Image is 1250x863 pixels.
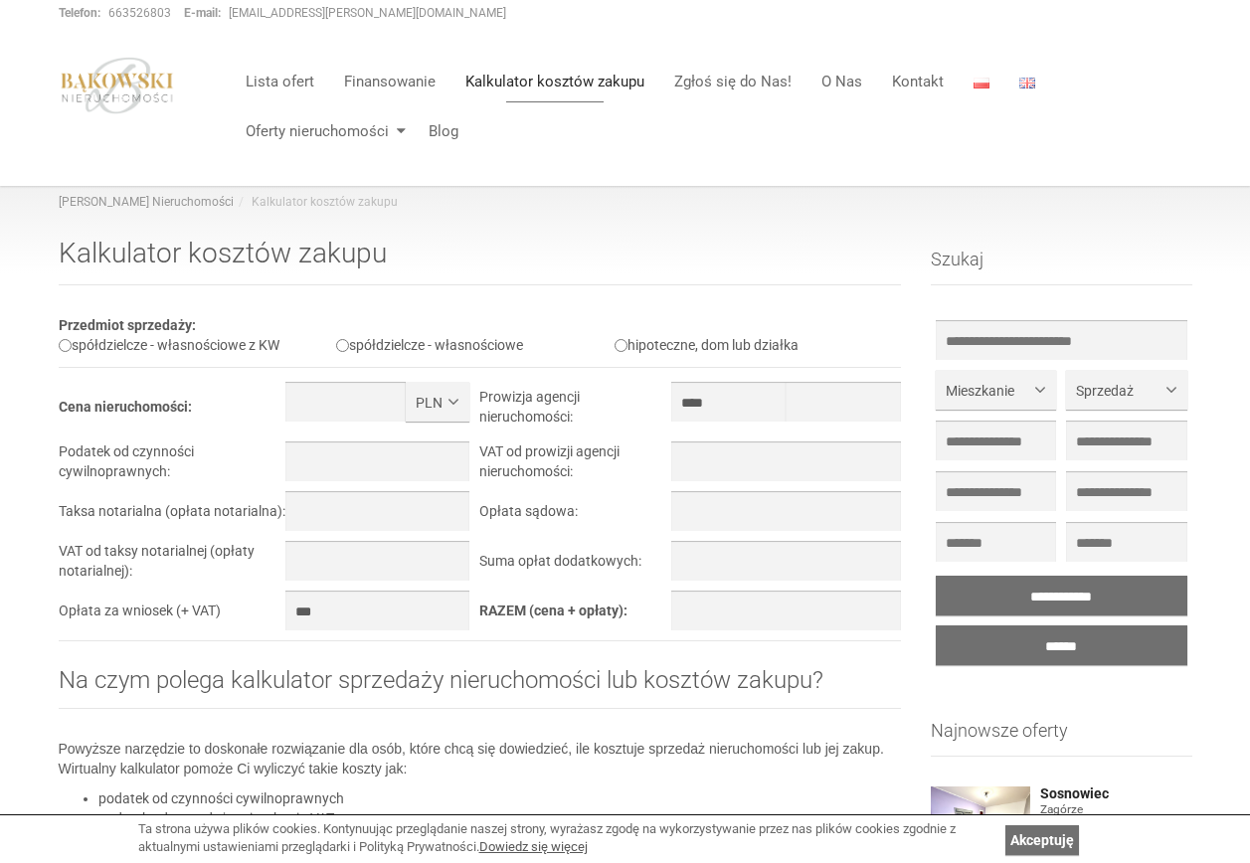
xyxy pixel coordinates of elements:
[615,337,799,353] label: hipoteczne, dom lub działka
[59,239,902,285] h1: Kalkulator kosztów zakupu
[59,337,279,353] label: spółdzielcze - własnościowe z KW
[479,491,670,541] td: Opłata sądowa:
[479,839,588,854] a: Dowiedz się więcej
[59,667,902,709] h2: Na czym polega kalkulator sprzedaży nieruchomości lub kosztów zakupu?
[479,541,670,591] td: Suma opłat dodatkowych:
[59,441,286,491] td: Podatek od czynności cywilnoprawnych:
[806,62,877,101] a: O Nas
[59,195,234,209] a: [PERSON_NAME] Nieruchomości
[659,62,806,101] a: Zgłoś się do Nas!
[329,62,450,101] a: Finansowanie
[406,382,469,422] button: PLN
[1040,801,1192,818] figure: Zagórze
[414,111,458,151] a: Blog
[59,591,286,640] td: Opłata za wniosek (+ VAT)
[59,739,902,778] p: Powyższe narzędzie to doskonałe rozwiązanie dla osób, które chcą się dowiedzieć, ile kosztuje spr...
[1005,825,1079,855] a: Akceptuję
[138,820,995,857] div: Ta strona używa plików cookies. Kontynuując przeglądanie naszej strony, wyrażasz zgodę na wykorzy...
[231,111,414,151] a: Oferty nieruchomości
[931,250,1192,285] h3: Szukaj
[877,62,959,101] a: Kontakt
[98,808,902,828] li: podatek od sprzedaży mieszkania VAT
[936,370,1056,410] button: Mieszkanie
[229,6,506,20] a: [EMAIL_ADDRESS][PERSON_NAME][DOMAIN_NAME]
[59,6,100,20] strong: Telefon:
[234,194,398,211] li: Kalkulator kosztów zakupu
[59,57,176,114] img: logo
[1066,370,1186,410] button: Sprzedaż
[108,6,171,20] a: 663526803
[1040,786,1192,801] a: Sosnowiec
[59,399,192,415] b: Cena nieruchomości:
[59,317,196,333] b: Przedmiot sprzedaży:
[974,78,989,88] img: Polski
[184,6,221,20] strong: E-mail:
[479,603,627,618] b: RAZEM (cena + opłaty):
[336,337,523,353] label: spółdzielcze - własnościowe
[59,541,286,591] td: VAT od taksy notarialnej (opłaty notarialnej):
[59,491,286,541] td: Taksa notarialna (opłata notarialna):
[231,62,329,101] a: Lista ofert
[1076,381,1161,401] span: Sprzedaż
[59,339,72,352] input: spółdzielcze - własnościowe z KW
[479,441,670,491] td: VAT od prowizji agencji nieruchomości:
[98,788,902,808] li: podatek od czynności cywilnoprawnych
[336,339,349,352] input: spółdzielcze - własnościowe
[946,381,1031,401] span: Mieszkanie
[416,393,445,413] span: PLN
[1019,78,1035,88] img: English
[479,382,670,441] td: Prowizja agencji nieruchomości:
[450,62,659,101] a: Kalkulator kosztów zakupu
[615,339,627,352] input: hipoteczne, dom lub działka
[931,721,1192,757] h3: Najnowsze oferty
